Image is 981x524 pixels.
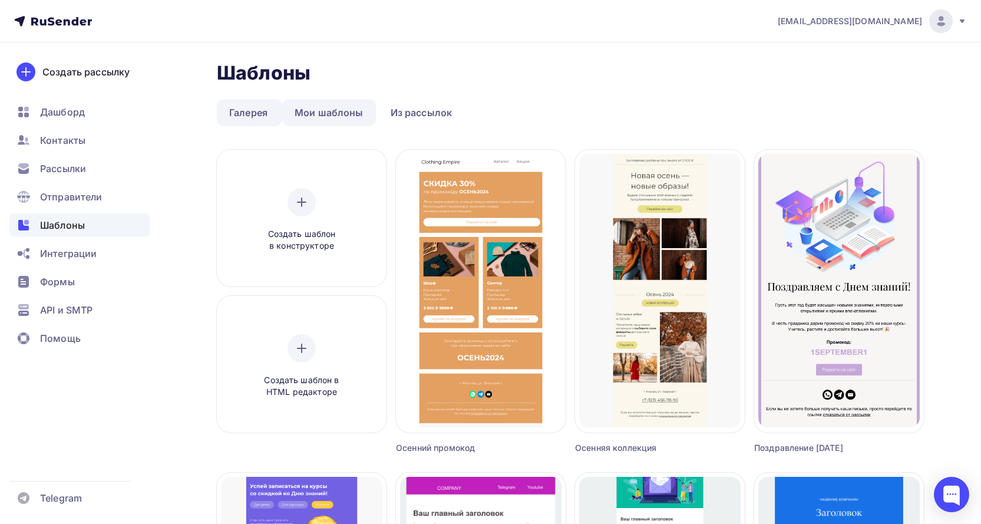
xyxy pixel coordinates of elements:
div: Поздравление [DATE] [754,442,881,454]
a: Мои шаблоны [282,99,376,126]
a: Рассылки [9,157,150,180]
a: Шаблоны [9,213,150,237]
span: Интеграции [40,246,97,261]
span: Отправители [40,190,103,204]
a: Отправители [9,185,150,209]
span: Создать шаблон в конструкторе [246,228,358,252]
a: Из рассылок [378,99,465,126]
div: Осенняя коллекция [575,442,702,454]
h2: Шаблоны [217,61,311,85]
span: Telegram [40,491,82,505]
span: Создать шаблон в HTML редакторе [246,374,358,398]
span: Контакты [40,133,85,147]
span: Дашборд [40,105,85,119]
span: Помощь [40,331,81,345]
span: Рассылки [40,162,86,176]
span: Формы [40,275,75,289]
a: [EMAIL_ADDRESS][DOMAIN_NAME] [778,9,967,33]
a: Формы [9,270,150,294]
a: Контакты [9,128,150,152]
span: Шаблоны [40,218,85,232]
span: [EMAIL_ADDRESS][DOMAIN_NAME] [778,15,922,27]
a: Галерея [217,99,280,126]
div: Создать рассылку [42,65,130,79]
span: API и SMTP [40,303,93,317]
div: Осенний промокод [396,442,523,454]
a: Дашборд [9,100,150,124]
